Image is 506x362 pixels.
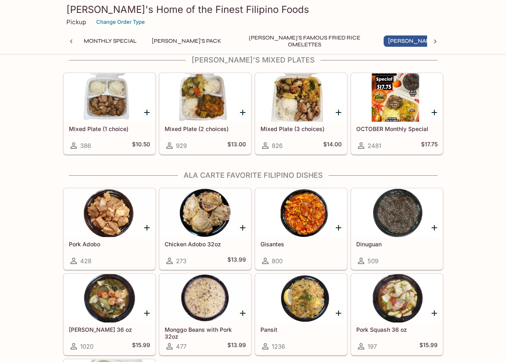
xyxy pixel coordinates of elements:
div: Pansit [256,274,347,322]
span: 477 [176,343,186,350]
h5: $13.99 [227,256,246,266]
h5: $13.00 [227,141,246,150]
button: Change Order Type [93,16,149,28]
h5: $15.99 [132,341,150,351]
h5: Gisantes [260,241,342,248]
a: Gisantes800 [255,188,347,270]
span: 197 [368,343,377,350]
div: Sari Sari 36 oz [64,274,155,322]
h5: Chicken Adobo 32oz [165,241,246,248]
a: Dinuguan509 [351,188,443,270]
a: Pork Squash 36 oz197$15.99 [351,274,443,355]
h4: Ala Carte Favorite Filipino Dishes [63,171,443,180]
button: Add Chicken Adobo 32oz [238,223,248,233]
span: 929 [176,142,187,150]
button: Monthly Special [79,35,141,47]
button: Add Pansit [334,308,344,318]
button: [PERSON_NAME]'s Pack [147,35,226,47]
a: Mixed Plate (2 choices)929$13.00 [159,73,251,154]
button: Add Gisantes [334,223,344,233]
button: Add Dinuguan [430,223,440,233]
p: Pickup [66,18,86,26]
a: Pansit1236 [255,274,347,355]
h5: $10.50 [132,141,150,150]
button: [PERSON_NAME]'s Mixed Plates [384,35,486,47]
span: 1020 [80,343,93,350]
h5: Mixed Plate (2 choices) [165,125,246,132]
button: Add Sari Sari 36 oz [142,308,152,318]
h5: Pork Adobo [69,241,150,248]
a: Chicken Adobo 32oz273$13.99 [159,188,251,270]
a: Mixed Plate (1 choice)386$10.50 [64,73,155,154]
h5: OCTOBER Monthly Special [356,125,438,132]
div: Pork Adobo [64,189,155,237]
button: Add Mixed Plate (3 choices) [334,107,344,117]
span: 826 [272,142,283,150]
div: Mixed Plate (3 choices) [256,73,347,122]
h4: [PERSON_NAME]'s Mixed Plates [63,56,443,64]
a: Mixed Plate (3 choices)826$14.00 [255,73,347,154]
h5: Monggo Beans with Pork 32oz [165,326,246,339]
h5: [PERSON_NAME] 36 oz [69,326,150,333]
div: Mixed Plate (2 choices) [160,73,251,122]
div: Mixed Plate (1 choice) [64,73,155,122]
button: Add Pork Squash 36 oz [430,308,440,318]
span: 386 [80,142,91,150]
div: Monggo Beans with Pork 32oz [160,274,251,322]
h5: $15.99 [419,341,438,351]
h3: [PERSON_NAME]'s Home of the Finest Filipino Foods [66,3,440,16]
h5: Pansit [260,326,342,333]
span: 800 [272,257,283,265]
div: Chicken Adobo 32oz [160,189,251,237]
a: Monggo Beans with Pork 32oz477$13.99 [159,274,251,355]
span: 273 [176,257,186,265]
div: Dinuguan [351,189,442,237]
button: Add OCTOBER Monthly Special [430,107,440,117]
a: OCTOBER Monthly Special2481$17.75 [351,73,443,154]
button: Add Pork Adobo [142,223,152,233]
div: Gisantes [256,189,347,237]
a: [PERSON_NAME] 36 oz1020$15.99 [64,274,155,355]
h5: $14.00 [323,141,342,150]
span: 1236 [272,343,285,350]
span: 2481 [368,142,381,150]
h5: Dinuguan [356,241,438,248]
button: Add Mixed Plate (2 choices) [238,107,248,117]
button: [PERSON_NAME]'s Famous Fried Rice Omelettes [232,35,377,47]
span: 509 [368,257,378,265]
div: OCTOBER Monthly Special [351,73,442,122]
button: Add Mixed Plate (1 choice) [142,107,152,117]
a: Pork Adobo428 [64,188,155,270]
h5: Mixed Plate (1 choice) [69,125,150,132]
span: 428 [80,257,91,265]
div: Pork Squash 36 oz [351,274,442,322]
h5: $17.75 [421,141,438,150]
h5: Pork Squash 36 oz [356,326,438,333]
button: Add Monggo Beans with Pork 32oz [238,308,248,318]
h5: $13.99 [227,341,246,351]
h5: Mixed Plate (3 choices) [260,125,342,132]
